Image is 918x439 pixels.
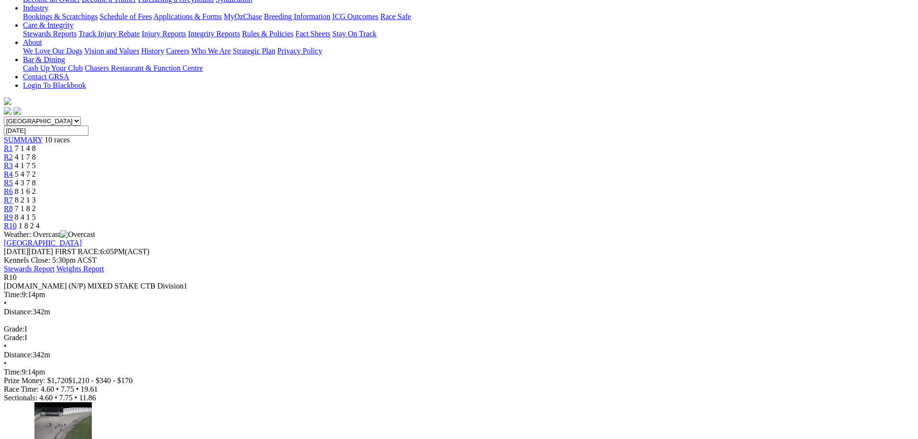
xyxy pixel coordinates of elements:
a: Rules & Policies [242,30,294,38]
img: Overcast [60,230,95,239]
span: Weather: Overcast [4,230,95,238]
span: FIRST RACE: [55,247,100,256]
img: facebook.svg [4,107,11,115]
div: 342m [4,351,914,359]
div: I [4,333,914,342]
a: Bar & Dining [23,55,65,64]
a: ICG Outcomes [332,12,378,21]
span: 8 1 6 2 [15,187,36,195]
span: 4.60 [39,394,53,402]
a: Track Injury Rebate [78,30,140,38]
a: R2 [4,153,13,161]
div: 9:14pm [4,368,914,376]
a: Fact Sheets [295,30,330,38]
div: Industry [23,12,914,21]
a: About [23,38,42,46]
a: R10 [4,222,17,230]
a: Integrity Reports [188,30,240,38]
a: MyOzChase [224,12,262,21]
span: Distance: [4,308,33,316]
span: [DATE] [4,247,29,256]
div: Prize Money: $1,720 [4,376,914,385]
a: Chasers Restaurant & Function Centre [85,64,203,72]
span: 7.75 [61,385,74,393]
span: 4.60 [41,385,54,393]
span: R5 [4,179,13,187]
span: Distance: [4,351,33,359]
a: R7 [4,196,13,204]
span: R10 [4,273,17,281]
span: 4 1 7 5 [15,161,36,170]
span: Sectionals: [4,394,37,402]
span: • [4,342,7,350]
span: 5 4 7 2 [15,170,36,178]
input: Select date [4,126,88,136]
span: 7 1 4 8 [15,144,36,152]
a: Injury Reports [142,30,186,38]
a: Weights Report [56,265,104,273]
a: [GEOGRAPHIC_DATA] [4,239,82,247]
a: Contact GRSA [23,73,69,81]
a: Vision and Values [84,47,139,55]
span: [DATE] [4,247,53,256]
span: • [75,394,77,402]
span: • [56,385,59,393]
img: twitter.svg [13,107,21,115]
a: Care & Integrity [23,21,74,29]
div: 9:14pm [4,290,914,299]
span: Time: [4,368,22,376]
span: • [76,385,79,393]
div: [DOMAIN_NAME] (N/P) MIXED STAKE CTB Division1 [4,282,914,290]
span: Race Time: [4,385,39,393]
span: • [4,299,7,307]
a: R9 [4,213,13,221]
span: • [55,394,57,402]
a: Login To Blackbook [23,81,86,89]
a: Stewards Reports [23,30,76,38]
a: R4 [4,170,13,178]
span: Grade: [4,325,25,333]
span: 6:05PM(ACST) [55,247,150,256]
a: Careers [166,47,189,55]
a: R8 [4,204,13,213]
a: SUMMARY [4,136,43,144]
span: Grade: [4,333,25,342]
div: Kennels Close: 5:30pm ACST [4,256,914,265]
a: Stay On Track [332,30,376,38]
span: 7.75 [59,394,73,402]
a: We Love Our Dogs [23,47,82,55]
span: 10 races [44,136,70,144]
span: 8 4 1 5 [15,213,36,221]
span: 11.86 [79,394,96,402]
a: Breeding Information [264,12,330,21]
a: Industry [23,4,48,12]
a: Race Safe [380,12,411,21]
span: $1,210 - $340 - $170 [68,376,133,385]
span: Time: [4,290,22,299]
a: R6 [4,187,13,195]
img: logo-grsa-white.png [4,97,11,105]
a: Schedule of Fees [99,12,152,21]
span: 7 1 8 2 [15,204,36,213]
span: 4 3 7 8 [15,179,36,187]
a: Strategic Plan [233,47,275,55]
span: • [4,359,7,367]
a: Applications & Forms [153,12,222,21]
a: Privacy Policy [277,47,322,55]
span: 8 2 1 3 [15,196,36,204]
span: 4 1 7 8 [15,153,36,161]
div: Care & Integrity [23,30,914,38]
div: I [4,325,914,333]
a: Cash Up Your Club [23,64,83,72]
a: Bookings & Scratchings [23,12,98,21]
a: R3 [4,161,13,170]
span: R1 [4,144,13,152]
